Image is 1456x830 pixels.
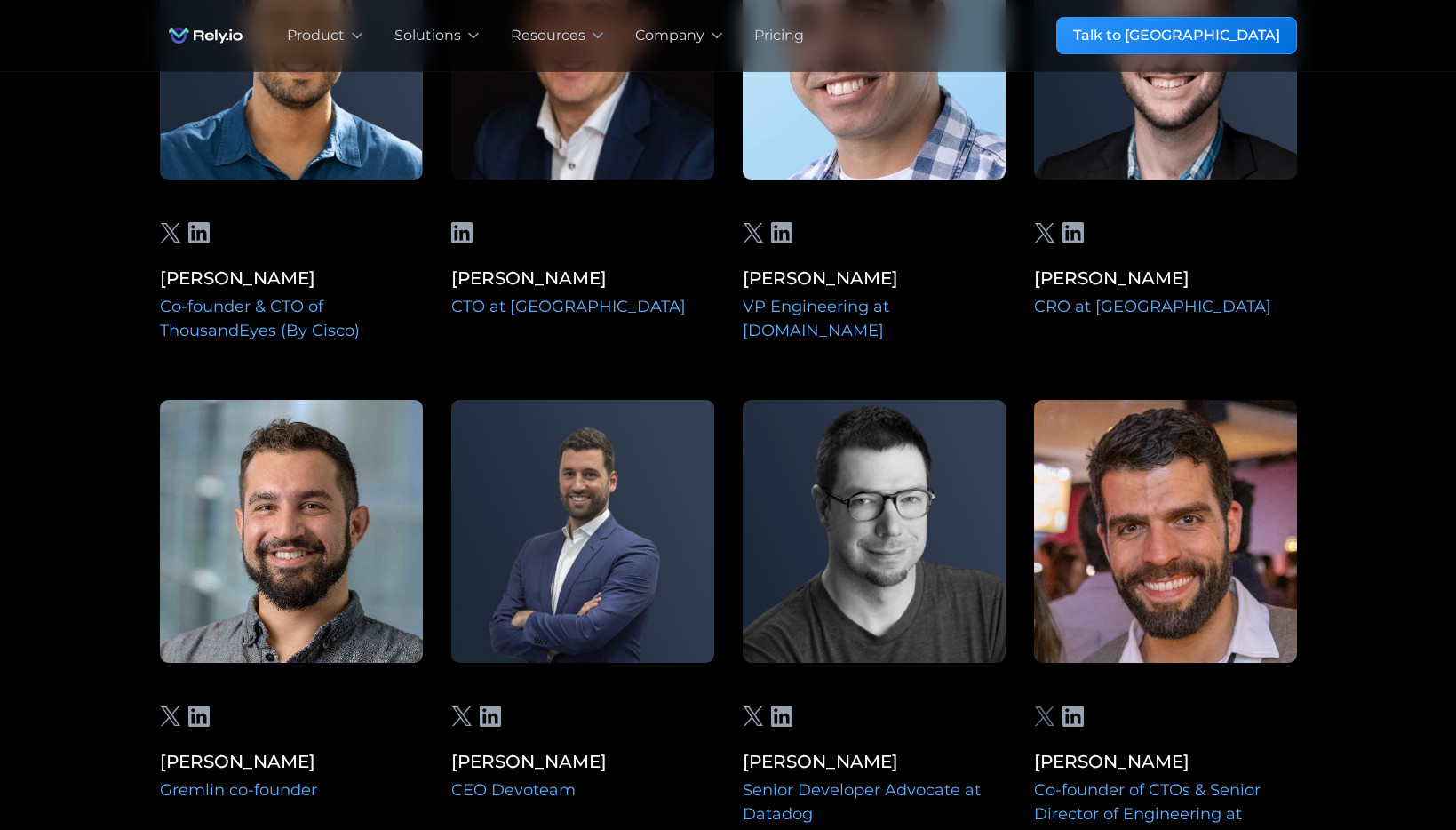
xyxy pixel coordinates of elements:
div: Company [635,25,704,46]
div: Talk to [GEOGRAPHIC_DATA] [1073,25,1280,46]
img: Matthew Fornaciari [160,400,423,663]
img: Bruno Mota [451,400,714,678]
div: [PERSON_NAME] [451,748,714,775]
a: [PERSON_NAME] [743,267,898,289]
div: Solutions [394,25,461,46]
div: CTO at [GEOGRAPHIC_DATA] [451,295,714,319]
div: VP Engineering at [DOMAIN_NAME] [743,295,1006,343]
div: [PERSON_NAME] [743,748,1006,775]
div: Resources [511,25,585,46]
div: Senior Developer Advocate at Datadog [743,778,1006,826]
div: Co-founder & CTO of ThousandEyes (By Cisco) [160,295,423,343]
div: [PERSON_NAME] [1034,265,1297,291]
iframe: Chatbot [1339,713,1431,805]
div: CEO Devoteam [451,778,714,802]
a: Talk to [GEOGRAPHIC_DATA] [1056,17,1297,54]
a: home [160,18,251,53]
div: Product [287,25,345,46]
div: CRO at [GEOGRAPHIC_DATA] [1034,295,1297,319]
a: [PERSON_NAME] [451,267,607,289]
div: Gremlin co-founder [160,778,423,802]
img: Daniel Maher [743,400,1006,678]
img: Rely.io logo [160,18,251,53]
div: [PERSON_NAME] [160,265,423,291]
a: Pricing [754,25,804,46]
div: [PERSON_NAME] [1034,748,1297,775]
div: [PERSON_NAME] [160,748,423,775]
img: Pedro Torres [1034,400,1297,663]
